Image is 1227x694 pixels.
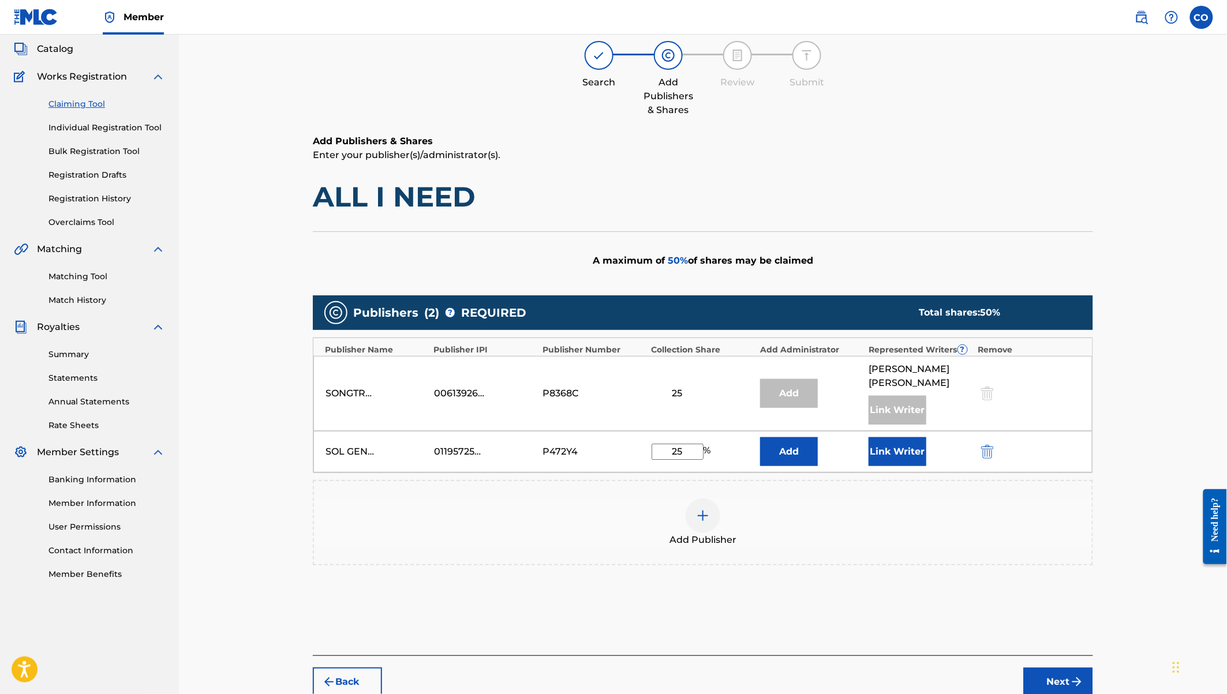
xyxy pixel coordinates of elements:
[151,445,165,459] img: expand
[48,372,165,384] a: Statements
[543,344,646,356] div: Publisher Number
[652,344,755,356] div: Collection Share
[48,396,165,408] a: Annual Statements
[434,344,537,356] div: Publisher IPI
[14,70,29,84] img: Works Registration
[1169,639,1227,694] iframe: Chat Widget
[668,255,688,266] span: 50 %
[980,307,1000,318] span: 50 %
[48,193,165,205] a: Registration History
[48,122,165,134] a: Individual Registration Tool
[760,437,818,466] button: Add
[1173,650,1180,685] div: Drag
[661,48,675,62] img: step indicator icon for Add Publishers & Shares
[1130,6,1153,29] a: Public Search
[14,320,28,334] img: Royalties
[37,70,127,84] span: Works Registration
[709,76,766,89] div: Review
[778,76,836,89] div: Submit
[48,271,165,283] a: Matching Tool
[446,308,455,317] span: ?
[869,344,972,356] div: Represented Writers
[37,320,80,334] span: Royalties
[639,76,697,117] div: Add Publishers & Shares
[592,48,606,62] img: step indicator icon for Search
[696,509,710,523] img: add
[14,42,28,56] img: Catalog
[48,568,165,580] a: Member Benefits
[958,345,967,354] span: ?
[570,76,628,89] div: Search
[322,675,336,689] img: 7ee5dd4eb1f8a8e3ef2f.svg
[731,48,745,62] img: step indicator icon for Review
[919,306,1070,320] div: Total shares:
[151,70,165,84] img: expand
[14,445,28,459] img: Member Settings
[1165,10,1179,24] img: help
[461,304,526,321] span: REQUIRED
[48,545,165,557] a: Contact Information
[48,294,165,306] a: Match History
[978,344,1081,356] div: Remove
[353,304,418,321] span: Publishers
[48,348,165,361] a: Summary
[14,9,58,25] img: MLC Logo
[313,179,1093,214] h1: ALL I NEED
[48,521,165,533] a: User Permissions
[37,242,82,256] span: Matching
[48,216,165,228] a: Overclaims Tool
[151,320,165,334] img: expand
[48,169,165,181] a: Registration Drafts
[981,445,994,459] img: 12a2ab48e56ec057fbd8.svg
[760,344,863,356] div: Add Administrator
[14,242,28,256] img: Matching
[424,304,439,321] span: ( 2 )
[1160,6,1183,29] div: Help
[313,134,1093,148] h6: Add Publishers & Shares
[1070,675,1084,689] img: f7272a7cc735f4ea7f67.svg
[37,42,73,56] span: Catalog
[800,48,814,62] img: step indicator icon for Submit
[48,98,165,110] a: Claiming Tool
[1195,481,1227,573] iframe: Resource Center
[669,533,736,547] span: Add Publisher
[1190,6,1213,29] div: User Menu
[37,445,119,459] span: Member Settings
[48,497,165,509] a: Member Information
[869,437,926,466] button: Link Writer
[103,10,117,24] img: Top Rightsholder
[704,444,714,460] span: %
[48,474,165,486] a: Banking Information
[329,306,343,320] img: publishers
[124,10,164,24] span: Member
[48,419,165,432] a: Rate Sheets
[151,242,165,256] img: expand
[869,362,971,390] span: [PERSON_NAME] [PERSON_NAME]
[325,344,428,356] div: Publisher Name
[1135,10,1149,24] img: search
[14,42,73,56] a: CatalogCatalog
[313,148,1093,162] p: Enter your publisher(s)/administrator(s).
[313,231,1093,290] div: A maximum of of shares may be claimed
[48,145,165,157] a: Bulk Registration Tool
